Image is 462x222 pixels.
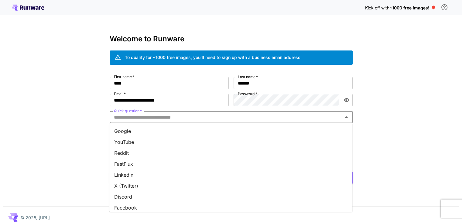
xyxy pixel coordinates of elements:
label: Password [238,91,257,96]
li: Discord [109,191,352,202]
li: FastFlux [109,158,352,169]
div: To qualify for ~1000 free images, you’ll need to sign up with a business email address. [125,54,302,61]
li: X (Twitter) [109,180,352,191]
button: toggle password visibility [341,95,352,106]
button: In order to qualify for free credit, you need to sign up with a business email address and click ... [438,1,450,13]
span: Kick off with [365,5,389,10]
p: © 2025, [URL] [20,214,50,221]
li: Google [109,126,352,137]
li: YouTube [109,137,352,147]
label: First name [114,74,134,79]
button: Close [342,113,351,121]
label: Quick question [114,108,142,113]
label: Email [114,91,126,96]
span: ~1000 free images! 🎈 [389,5,436,10]
li: Reddit [109,147,352,158]
li: Facebook [109,202,352,213]
label: Last name [238,74,258,79]
h3: Welcome to Runware [110,35,353,43]
li: LinkedIn [109,169,352,180]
